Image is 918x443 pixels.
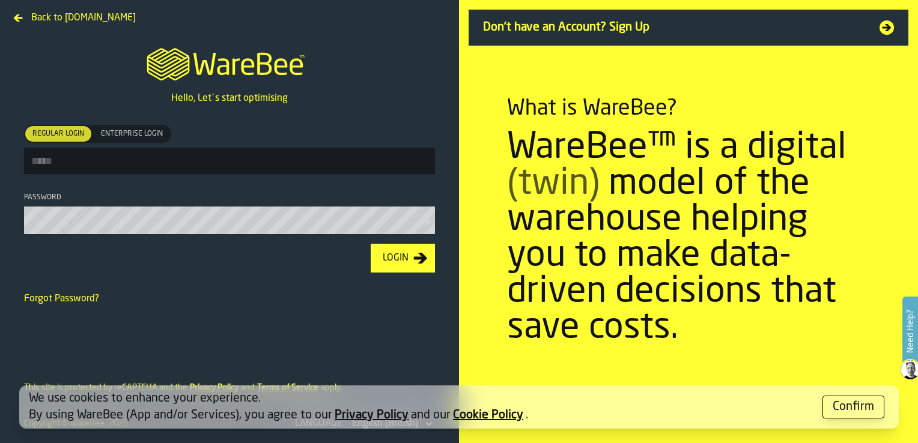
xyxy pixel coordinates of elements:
[10,10,141,19] a: Back to [DOMAIN_NAME]
[418,216,433,228] button: button-toolbar-Password
[453,409,523,421] a: Cookie Policy
[833,399,874,415] div: Confirm
[469,10,908,46] a: Don't have an Account? Sign Up
[171,91,288,106] p: Hello, Let`s start optimising
[904,298,917,365] label: Need Help?
[24,206,435,234] input: button-toolbar-Password
[28,128,89,139] span: Regular Login
[24,148,435,174] input: button-toolbar-[object Object]
[24,125,435,174] label: button-toolbar-[object Object]
[378,251,413,265] div: Login
[93,125,171,143] label: button-switch-multi-Enterprise Login
[96,128,168,139] span: Enterprise Login
[136,34,323,91] a: logo-header
[507,130,870,346] div: WareBee™ is a digital model of the warehouse helping you to make data-driven decisions that save ...
[31,11,136,25] span: Back to [DOMAIN_NAME]
[94,126,170,142] div: thumb
[24,193,435,234] label: button-toolbar-Password
[19,385,899,429] div: alert-[object Object]
[483,19,865,36] span: Don't have an Account? Sign Up
[507,166,600,202] span: (twin)
[25,126,91,142] div: thumb
[24,125,93,143] label: button-switch-multi-Regular Login
[24,294,99,304] a: Forgot Password?
[822,396,884,418] button: button-
[335,409,409,421] a: Privacy Policy
[29,390,813,424] div: We use cookies to enhance your experience. By using WareBee (App and/or Services), you agree to o...
[507,97,677,121] div: What is WareBee?
[24,193,435,202] div: Password
[371,244,435,273] button: button-Login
